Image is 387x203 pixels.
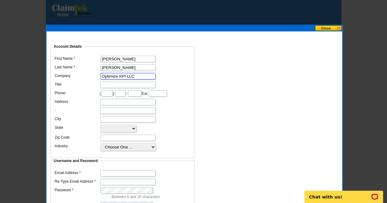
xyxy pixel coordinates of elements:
iframe: LiveChat chat widget [300,184,387,203]
label: Phone [55,90,100,96]
label: Password [55,187,100,193]
label: State [55,125,100,130]
legend: Account Details [53,44,83,49]
label: Zip Code [55,135,100,140]
label: First Name [55,56,100,61]
label: Email Address [55,170,100,176]
legend: Username and Password [53,158,99,164]
label: Company [55,73,100,79]
p: Between 6 and 20 characters [112,194,192,200]
label: - [55,108,100,113]
label: Address [55,99,100,104]
dd: ( ) - Ext. [53,89,192,97]
label: Title [55,82,100,87]
label: City [55,116,100,122]
label: Last Name [55,64,100,70]
label: Re-Type Email Address [55,179,100,184]
label: Industry [55,143,100,149]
